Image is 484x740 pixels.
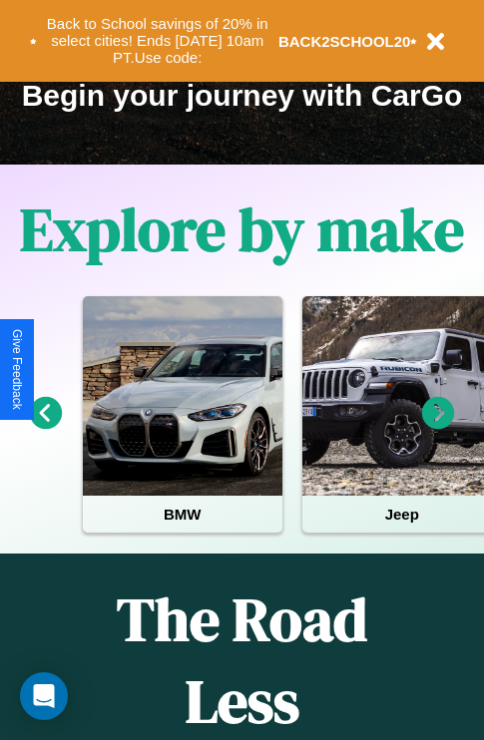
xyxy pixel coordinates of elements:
b: BACK2SCHOOL20 [278,33,411,50]
button: Back to School savings of 20% in select cities! Ends [DATE] 10am PT.Use code: [37,10,278,72]
h4: BMW [83,496,282,533]
h1: Explore by make [20,188,464,270]
div: Give Feedback [10,329,24,410]
div: Open Intercom Messenger [20,672,68,720]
